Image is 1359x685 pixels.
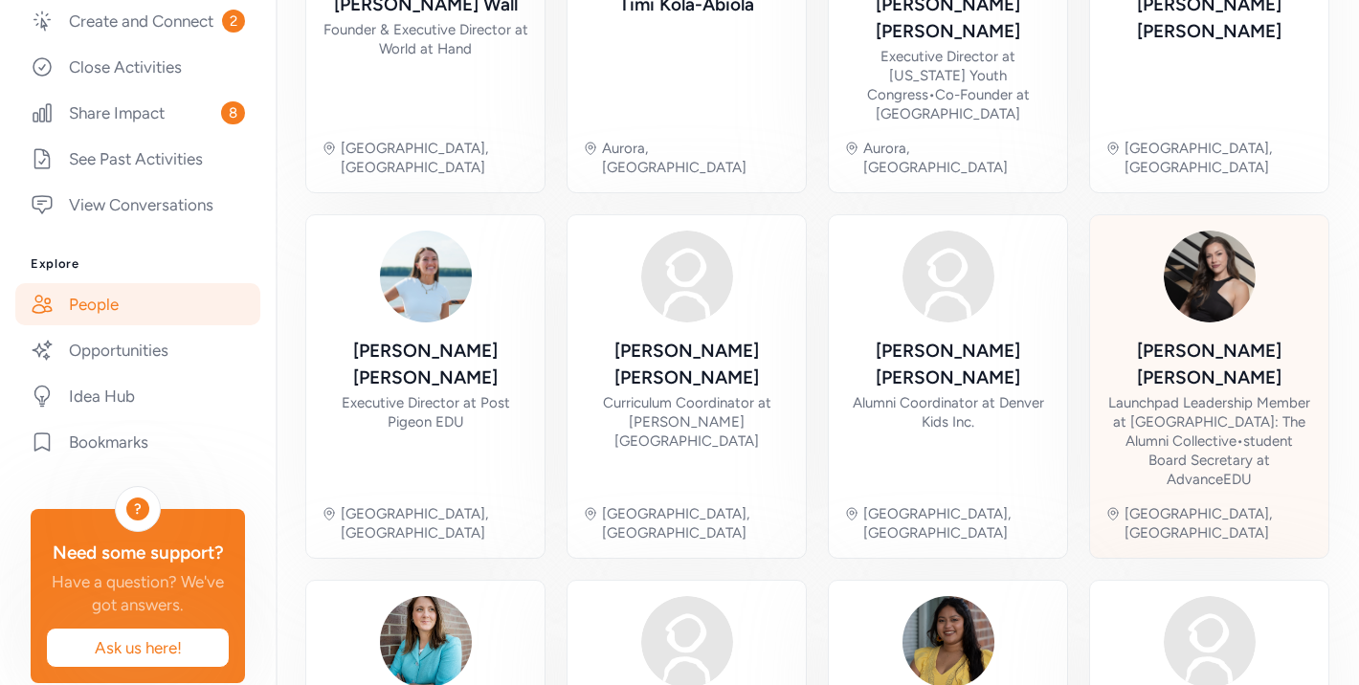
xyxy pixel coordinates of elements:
[15,184,260,226] a: View Conversations
[583,338,791,391] div: [PERSON_NAME] [PERSON_NAME]
[844,47,1052,123] div: Executive Director at [US_STATE] Youth Congress Co-Founder at [GEOGRAPHIC_DATA]
[844,338,1052,391] div: [PERSON_NAME] [PERSON_NAME]
[902,231,994,322] img: Avatar
[863,504,1052,542] div: [GEOGRAPHIC_DATA], [GEOGRAPHIC_DATA]
[844,393,1052,431] div: Alumni Coordinator at Denver Kids Inc.
[1105,338,1313,391] div: [PERSON_NAME] [PERSON_NAME]
[1164,231,1256,322] img: Avatar
[1125,139,1313,177] div: [GEOGRAPHIC_DATA], [GEOGRAPHIC_DATA]
[15,329,260,371] a: Opportunities
[380,231,472,322] img: Avatar
[1105,393,1313,489] div: Launchpad Leadership Member at [GEOGRAPHIC_DATA]: The Alumni Collective student Board Secretary a...
[15,421,260,463] a: Bookmarks
[322,338,529,391] div: [PERSON_NAME] [PERSON_NAME]
[641,231,733,322] img: Avatar
[602,504,791,542] div: [GEOGRAPHIC_DATA], [GEOGRAPHIC_DATA]
[928,86,935,103] span: •
[221,101,245,124] span: 8
[15,375,260,417] a: Idea Hub
[583,393,791,451] div: Curriculum Coordinator at [PERSON_NAME][GEOGRAPHIC_DATA]
[341,504,529,542] div: [GEOGRAPHIC_DATA], [GEOGRAPHIC_DATA]
[1125,504,1313,542] div: [GEOGRAPHIC_DATA], [GEOGRAPHIC_DATA]
[15,92,260,134] a: Share Impact8
[15,46,260,88] a: Close Activities
[1236,432,1243,450] span: •
[46,540,230,566] div: Need some support?
[126,497,149,520] div: ?
[222,10,245,33] span: 2
[46,628,230,668] button: Ask us here!
[31,256,245,272] h3: Explore
[62,636,213,659] span: Ask us here!
[863,139,1052,177] div: Aurora, [GEOGRAPHIC_DATA]
[322,20,529,58] div: Founder & Executive Director at World at Hand
[15,283,260,325] a: People
[341,139,529,177] div: [GEOGRAPHIC_DATA], [GEOGRAPHIC_DATA]
[46,570,230,616] div: Have a question? We've got answers.
[15,138,260,180] a: See Past Activities
[322,393,529,431] div: Executive Director at Post Pigeon EDU
[602,139,791,177] div: Aurora, [GEOGRAPHIC_DATA]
